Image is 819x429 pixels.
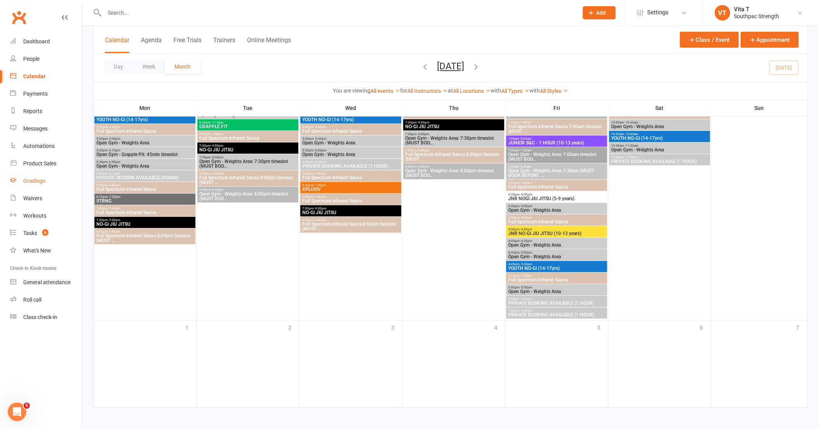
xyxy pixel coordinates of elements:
[519,193,532,196] span: - 4:00pm
[314,207,326,210] span: - 9:00pm
[199,188,297,192] span: 8:00pm
[199,113,297,117] span: Open Gym - Weights Area
[583,6,616,19] button: Add
[23,230,37,236] div: Tasks
[624,144,638,148] span: - 11:00am
[302,207,400,210] span: 7:30pm
[448,88,453,94] strong: at
[9,8,29,27] a: Clubworx
[23,108,42,114] div: Reports
[508,301,606,305] span: PRIVATE BOOKING AVAILABLE (1 HOUR)
[211,172,223,175] span: - 8:40pm
[10,50,82,68] a: People
[508,185,606,189] span: Full Spectrum Infrared Sauna
[519,137,531,141] span: - 8:00am
[199,175,297,185] span: Full Spectrum Infrared Sauna 8:00pm Session (MUST ...
[519,121,531,124] span: - 7:40am
[302,137,400,141] span: 5:00pm
[96,210,194,215] span: Full Spectrum Infrared Sauna
[611,132,709,136] span: 10:00am
[10,291,82,309] a: Roll call
[611,159,709,164] span: PRIVATE BOOKING AVAILABLE (1 HOUR)
[10,85,82,103] a: Payments
[213,36,235,53] button: Trainers
[23,314,57,320] div: Class check-in
[611,144,709,148] span: 10:30am
[96,137,194,141] span: 5:00pm
[453,88,491,94] a: All Locations
[711,100,808,116] th: Sun
[508,286,606,289] span: 5:00pm
[680,32,739,48] button: Class / Event
[407,88,448,94] a: All Instructors
[519,263,532,266] span: - 5:30pm
[10,274,82,291] a: General attendance kiosk mode
[173,36,202,53] button: Free Trials
[508,204,606,208] span: 3:30pm
[405,113,503,117] span: Full Spectrum Infrared Sauna
[405,149,503,152] span: 8:00pm
[23,38,50,45] div: Dashboard
[508,239,606,243] span: 4:00pm
[611,121,709,124] span: 10:00am
[405,168,503,178] span: Open Gym - Weights Area: 8:00pm timeslot (MUST BOO...
[519,228,532,231] span: - 4:45pm
[108,172,120,175] span: - 6:15pm
[133,60,165,74] button: Week
[288,321,299,333] div: 2
[508,124,606,134] span: Full Spectrum Infrared Sauna 7:00am Session (MUST ...
[508,216,606,220] span: 4:00pm
[508,274,606,278] span: 5:00pm
[508,193,606,196] span: 3:30pm
[611,148,709,152] span: Open Gym - Weights Area
[10,225,82,242] a: Tasks 6
[508,121,606,124] span: 7:00am
[199,132,297,136] span: 7:00pm
[24,403,30,409] span: 5
[508,196,606,201] span: JNR NOGI JIU JITSU (5-9 years)
[23,143,55,149] div: Automations
[302,152,400,157] span: Open Gym - Weights Area
[96,187,194,192] span: Full Spectrum Infrared Sauna
[501,88,529,94] a: All Types
[508,243,606,247] span: Open Gym - Weights Area
[141,36,162,53] button: Agenda
[23,56,39,62] div: People
[199,144,297,148] span: 7:30pm
[8,403,26,421] iframe: Intercom live chat
[519,149,531,152] span: - 7:30am
[624,132,638,136] span: - 10:45am
[96,164,194,168] span: Open Gym - Weights Area
[519,165,531,168] span: - 8:00am
[314,149,326,152] span: - 6:00pm
[96,129,194,134] span: Full Spectrum Infrared Sauna
[302,117,400,122] span: YOUTH NO-GI (14-17yrs)
[519,274,532,278] span: - 5:40pm
[734,13,780,20] div: Southpac Strength
[529,88,540,94] strong: with
[508,254,606,259] span: Open Gym - Weights Area
[211,188,223,192] span: - 8:30pm
[211,121,223,124] span: - 7:15pm
[247,36,291,53] button: Online Meetings
[797,321,807,333] div: 7
[314,172,326,175] span: - 6:40pm
[199,159,297,168] span: Open Gym - Weights Area: 7:30pm timeslot (MUST BOO...
[199,192,297,201] span: Open Gym - Weights Area: 8:00pm timeslot (MUST BOO...
[10,103,82,120] a: Reports
[416,165,429,168] span: - 8:30pm
[333,88,370,94] strong: You are viewing
[508,278,606,282] span: Full Spectrum Infrared Sauna
[211,156,223,159] span: - 8:00pm
[314,218,326,222] span: - 8:40pm
[648,4,669,21] span: Settings
[302,222,400,231] span: Full Spectrum Infrared Sauna 8:00pm Session (MUST ...
[611,124,709,129] span: Open Gym - Weights Area
[108,125,120,129] span: - 5:40pm
[96,152,194,157] span: Open Gym - Grapple Pit: 45min timeslot
[211,132,223,136] span: - 7:40pm
[437,61,464,72] button: [DATE]
[199,148,297,152] span: NO-GI JIU JITSU
[302,184,400,187] span: 6:30pm
[108,207,120,210] span: - 7:40pm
